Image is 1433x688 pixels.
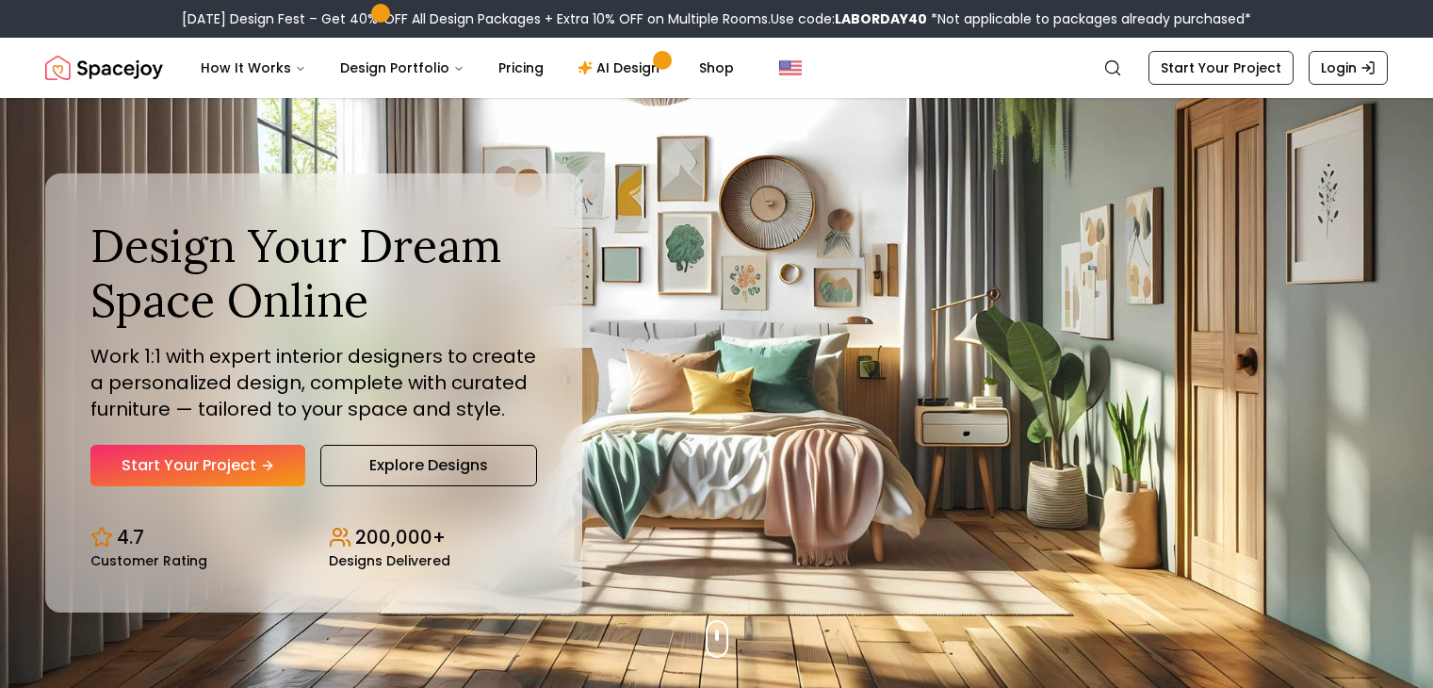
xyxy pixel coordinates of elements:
a: Shop [684,49,749,87]
img: Spacejoy Logo [45,49,163,87]
a: Start Your Project [90,445,305,486]
div: Design stats [90,509,537,567]
p: 4.7 [117,524,144,550]
span: *Not applicable to packages already purchased* [927,9,1251,28]
nav: Global [45,38,1388,98]
button: Design Portfolio [325,49,480,87]
a: Start Your Project [1148,51,1294,85]
small: Customer Rating [90,554,207,567]
p: Work 1:1 with expert interior designers to create a personalized design, complete with curated fu... [90,343,537,422]
a: AI Design [562,49,680,87]
a: Login [1309,51,1388,85]
small: Designs Delivered [329,554,450,567]
button: How It Works [186,49,321,87]
span: Use code: [771,9,927,28]
p: 200,000+ [355,524,446,550]
a: Explore Designs [320,445,537,486]
a: Spacejoy [45,49,163,87]
nav: Main [186,49,749,87]
a: Pricing [483,49,559,87]
div: [DATE] Design Fest – Get 40% OFF All Design Packages + Extra 10% OFF on Multiple Rooms. [182,9,1251,28]
img: United States [779,57,802,79]
b: LABORDAY40 [835,9,927,28]
h1: Design Your Dream Space Online [90,219,537,327]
